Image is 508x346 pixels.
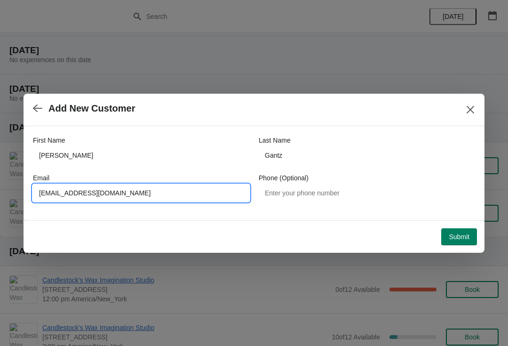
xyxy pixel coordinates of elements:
[462,101,479,118] button: Close
[48,103,135,114] h2: Add New Customer
[33,185,249,201] input: Enter your email
[33,136,65,145] label: First Name
[259,147,475,164] input: Smith
[441,228,477,245] button: Submit
[33,147,249,164] input: John
[259,185,475,201] input: Enter your phone number
[33,173,49,183] label: Email
[449,233,469,241] span: Submit
[259,136,291,145] label: Last Name
[259,173,309,183] label: Phone (Optional)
